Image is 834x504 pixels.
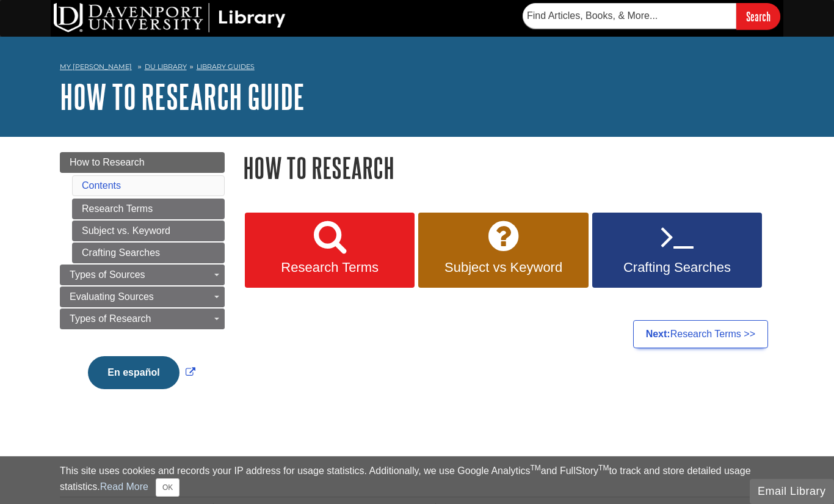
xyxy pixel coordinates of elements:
[100,481,148,492] a: Read More
[530,464,540,472] sup: TM
[60,152,225,410] div: Guide Page Menu
[82,180,121,191] a: Contents
[88,356,179,389] button: En español
[60,62,132,72] a: My [PERSON_NAME]
[60,59,774,78] nav: breadcrumb
[736,3,780,29] input: Search
[523,3,780,29] form: Searches DU Library's articles, books, and more
[418,213,588,288] a: Subject vs Keyword
[60,265,225,285] a: Types of Sources
[156,478,179,497] button: Close
[72,221,225,241] a: Subject vs. Keyword
[60,287,225,307] a: Evaluating Sources
[85,367,198,378] a: Link opens in new window
[70,313,151,324] span: Types of Research
[54,3,286,32] img: DU Library
[145,62,187,71] a: DU Library
[598,464,609,472] sup: TM
[70,157,145,167] span: How to Research
[60,309,225,329] a: Types of Research
[646,329,670,339] strong: Next:
[750,479,834,504] button: Email Library
[243,152,774,183] h1: How to Research
[523,3,736,29] input: Find Articles, Books, & More...
[70,269,145,280] span: Types of Sources
[197,62,255,71] a: Library Guides
[60,78,305,115] a: How to Research Guide
[633,320,768,348] a: Next:Research Terms >>
[72,243,225,263] a: Crafting Searches
[60,152,225,173] a: How to Research
[601,260,753,276] span: Crafting Searches
[245,213,415,288] a: Research Terms
[60,464,774,497] div: This site uses cookies and records your IP address for usage statistics. Additionally, we use Goo...
[70,291,154,302] span: Evaluating Sources
[592,213,762,288] a: Crafting Searches
[254,260,405,276] span: Research Terms
[427,260,579,276] span: Subject vs Keyword
[72,199,225,219] a: Research Terms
